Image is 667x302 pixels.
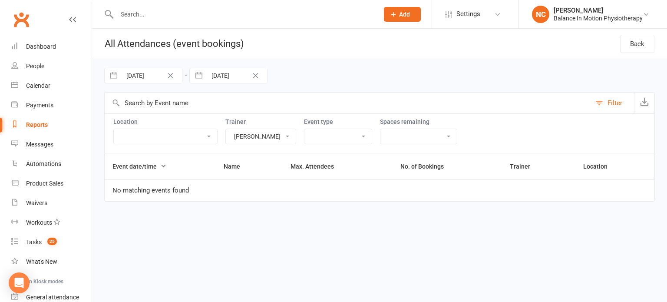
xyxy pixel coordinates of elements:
[608,98,622,108] div: Filter
[510,161,540,172] button: Trainer
[26,294,79,301] div: General attendance
[9,272,30,293] div: Open Intercom Messenger
[532,6,549,23] div: NC
[225,118,296,125] label: Trainer
[11,37,92,56] a: Dashboard
[11,76,92,96] a: Calendar
[400,161,453,172] button: No. of Bookings
[11,56,92,76] a: People
[26,63,44,70] div: People
[26,102,53,109] div: Payments
[26,82,50,89] div: Calendar
[47,238,57,245] span: 25
[114,8,373,20] input: Search...
[583,161,617,172] button: Location
[11,213,92,232] a: Workouts
[11,135,92,154] a: Messages
[207,68,267,83] input: Starts To
[11,252,92,272] a: What's New
[26,219,52,226] div: Workouts
[591,93,634,113] button: Filter
[456,4,480,24] span: Settings
[291,163,343,170] span: Max. Attendees
[105,93,591,113] input: Search by Event name
[291,161,343,172] button: Max. Attendees
[163,70,178,81] button: Clear Date
[105,179,654,201] td: No matching events found
[510,163,540,170] span: Trainer
[26,199,47,206] div: Waivers
[224,161,250,172] button: Name
[26,180,63,187] div: Product Sales
[26,160,61,167] div: Automations
[112,161,166,172] button: Event date/time
[399,11,410,18] span: Add
[112,163,166,170] span: Event date/time
[554,14,643,22] div: Balance In Motion Physiotherapy
[583,163,617,170] span: Location
[11,154,92,174] a: Automations
[122,68,182,83] input: Starts From
[400,163,453,170] span: No. of Bookings
[11,174,92,193] a: Product Sales
[26,239,42,246] div: Tasks
[554,7,643,14] div: [PERSON_NAME]
[11,96,92,115] a: Payments
[380,118,457,125] label: Spaces remaining
[113,118,218,125] label: Location
[26,43,56,50] div: Dashboard
[26,258,57,265] div: What's New
[224,163,250,170] span: Name
[11,115,92,135] a: Reports
[304,118,372,125] label: Event type
[248,70,263,81] button: Clear Date
[92,29,244,59] h1: All Attendances (event bookings)
[384,7,421,22] button: Add
[620,35,654,53] a: Back
[26,121,48,128] div: Reports
[10,9,32,30] a: Clubworx
[26,141,53,148] div: Messages
[11,232,92,252] a: Tasks 25
[11,193,92,213] a: Waivers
